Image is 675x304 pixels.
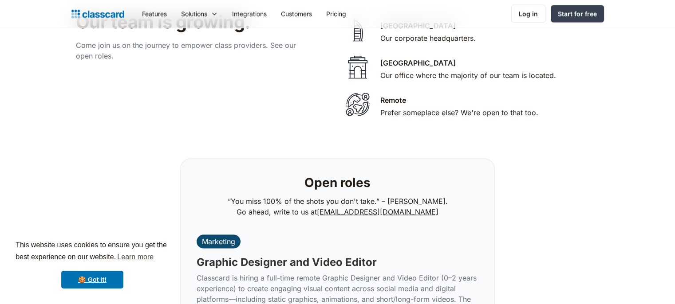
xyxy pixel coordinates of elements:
a: Customers [274,4,319,24]
a: dismiss cookie message [61,271,123,288]
div: Marketing [202,237,235,246]
div: Remote [380,95,406,105]
a: Integrations [225,4,274,24]
a: Features [135,4,174,24]
a: home [71,8,124,20]
h3: Graphic Designer and Video Editor [197,256,377,269]
p: Come join us on the journey to empower class providers. See our open roles. [76,40,307,61]
div: Our corporate headquarters. [380,33,476,43]
div: cookieconsent [7,231,178,297]
div: [GEOGRAPHIC_DATA] [380,58,456,68]
a: Log in [511,5,545,23]
div: Solutions [174,4,225,24]
div: Solutions [181,9,207,19]
a: Pricing [319,4,353,24]
a: learn more about cookies [116,250,155,264]
p: “You miss 100% of the shots you don't take.” – [PERSON_NAME]. Go ahead, write to us at [228,196,448,217]
div: Our office where the majority of our team is located. [380,70,556,81]
span: This website uses cookies to ensure you get the best experience on our website. [16,240,169,264]
div: Prefer someplace else? We're open to that too. [380,107,538,118]
a: [EMAIL_ADDRESS][DOMAIN_NAME] [317,207,438,216]
h2: Open roles [304,175,371,191]
div: Log in [519,9,538,19]
div: Start for free [558,9,597,19]
a: Start for free [551,5,604,23]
